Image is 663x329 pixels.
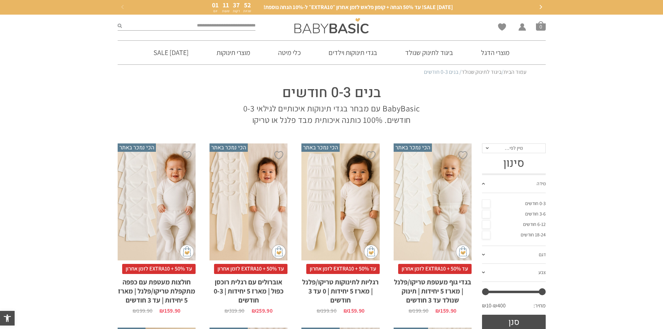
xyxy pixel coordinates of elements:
[133,307,137,314] span: ₪
[243,9,251,13] p: שניות
[301,274,379,305] h2: רגליות לתינוקות טריקו/פלנל | מארז 5 יחידות | 0 עד 3 חודשים
[364,245,378,259] img: cat-mini-atc.png
[394,143,432,152] span: הכי נמכר באתר
[482,157,546,170] h3: סינון
[482,300,546,315] div: מחיר: —
[133,307,152,314] bdi: 199.90
[212,9,219,13] p: יום
[409,307,428,314] bdi: 199.90
[306,264,380,274] span: עד 50% + EXTRA10 לזמן אחרון
[317,307,337,314] bdi: 199.90
[223,1,229,9] span: 11
[244,1,251,9] span: 52
[224,307,229,314] span: ₪
[505,145,523,151] span: מיין לפי…
[394,274,472,305] h2: בגדי גוף מעטפת טריקו/פלנל | מארז 5 יחידות | תינוק שנולד עד 3 חודשים
[233,9,240,13] p: דקות
[536,21,546,31] span: סל קניות
[263,3,453,11] span: [DATE] SALE! עד 50% הנחה + קופון פלאש לזמן אחרון ״EXTRA10״ ל-10% הנחה נוספת!
[159,307,180,314] bdi: 159.90
[536,21,546,31] a: סל קניות0
[318,41,388,64] a: בגדי תינוקות וילדים
[143,41,199,64] a: [DATE] SALE
[456,245,470,259] img: cat-mini-atc.png
[233,1,240,9] span: 37
[435,307,456,314] bdi: 159.90
[294,18,369,33] img: Baby Basic בגדי תינוקות וילדים אונליין
[498,23,506,33] span: Wishlist
[482,198,546,209] a: 0-3 חודשים
[435,307,440,314] span: ₪
[395,41,464,64] a: ביגוד לתינוק שנולד
[210,143,248,152] span: הכי נמכר באתר
[482,219,546,230] a: 6-12 חודשים
[493,302,506,310] span: ₪400
[482,246,546,264] a: דגם
[125,2,539,13] a: [DATE] SALE! עד 50% הנחה + קופון פלאש לזמן אחרון ״EXTRA10״ ל-10% הנחה נוספת!01יום11שעות37דקות52שניות
[137,68,527,76] nav: Breadcrumb
[504,68,527,76] a: עמוד הבית
[122,264,196,274] span: עד 50% + EXTRA10 לזמן אחרון
[498,23,506,31] a: Wishlist
[180,245,194,259] img: cat-mini-atc.png
[210,143,287,314] a: הכי נמכר באתר אוברולים עם רגלית רוכסן כפול | מארז 5 יחידות | 0-3 חודשים עד 50% + EXTRA10 לזמן אחר...
[398,264,472,274] span: עד 50% + EXTRA10 לזמן אחרון
[471,41,520,64] a: מוצרי הדגל
[409,307,413,314] span: ₪
[317,307,321,314] span: ₪
[344,307,348,314] span: ₪
[252,307,273,314] bdi: 259.90
[232,103,431,126] p: BabyBasic עם מבחר בגדי תינוקות איכותיים לגילאי 0-3 חודשים. 100% כותנה איכותית מבד פלנל או טריקו
[482,230,546,240] a: 18-24 חודשים
[159,307,164,314] span: ₪
[482,264,546,282] a: צבע
[301,143,379,314] a: הכי נמכר באתר רגליות לתינוקות טריקו/פלנל | מארז 5 יחידות | 0 עד 3 חודשים עד 50% + EXTRA10 לזמן אח...
[482,175,546,193] a: מידה
[252,307,256,314] span: ₪
[272,245,286,259] img: cat-mini-atc.png
[461,68,502,76] a: ביגוד לתינוק שנולד
[212,1,219,9] span: 01
[482,302,493,310] span: ₪10
[118,274,196,305] h2: חולצות מעטפת עם כפפה מתקפלת טריקו/פלנל | מארז 5 יחידות | עד 3 חודשים
[118,143,196,314] a: הכי נמכר באתר חולצות מעטפת עם כפפה מתקפלת טריקו/פלנל | מארז 5 יחידות | עד 3 חודשים עד 50% + EXTRA...
[222,9,229,13] p: שעות
[268,41,311,64] a: כלי מיטה
[214,264,287,274] span: עד 50% + EXTRA10 לזמן אחרון
[394,143,472,314] a: הכי נמכר באתר בגדי גוף מעטפת טריקו/פלנל | מארז 5 יחידות | תינוק שנולד עד 3 חודשים עד 50% + EXTRA1...
[224,307,244,314] bdi: 319.90
[344,307,364,314] bdi: 159.90
[206,41,261,64] a: מוצרי תינוקות
[482,209,546,219] a: 3-6 חודשים
[118,143,156,152] span: הכי נמכר באתר
[535,2,546,13] button: Next
[210,274,287,305] h2: אוברולים עם רגלית רוכסן כפול | מארז 5 יחידות | 0-3 חודשים
[232,83,431,103] h1: בנים 0-3 חודשים
[301,143,340,152] span: הכי נמכר באתר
